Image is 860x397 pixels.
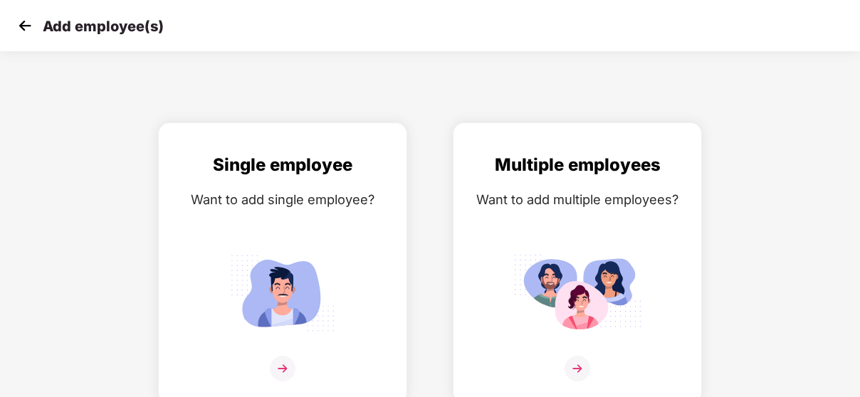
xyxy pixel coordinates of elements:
[219,248,347,337] img: svg+xml;base64,PHN2ZyB4bWxucz0iaHR0cDovL3d3dy53My5vcmcvMjAwMC9zdmciIGlkPSJTaW5nbGVfZW1wbG95ZWUiIH...
[468,152,687,179] div: Multiple employees
[468,189,687,210] div: Want to add multiple employees?
[565,356,590,381] img: svg+xml;base64,PHN2ZyB4bWxucz0iaHR0cDovL3d3dy53My5vcmcvMjAwMC9zdmciIHdpZHRoPSIzNiIgaGVpZ2h0PSIzNi...
[14,15,36,36] img: svg+xml;base64,PHN2ZyB4bWxucz0iaHR0cDovL3d3dy53My5vcmcvMjAwMC9zdmciIHdpZHRoPSIzMCIgaGVpZ2h0PSIzMC...
[513,248,641,337] img: svg+xml;base64,PHN2ZyB4bWxucz0iaHR0cDovL3d3dy53My5vcmcvMjAwMC9zdmciIGlkPSJNdWx0aXBsZV9lbXBsb3llZS...
[173,189,392,210] div: Want to add single employee?
[173,152,392,179] div: Single employee
[270,356,295,381] img: svg+xml;base64,PHN2ZyB4bWxucz0iaHR0cDovL3d3dy53My5vcmcvMjAwMC9zdmciIHdpZHRoPSIzNiIgaGVpZ2h0PSIzNi...
[43,18,164,35] p: Add employee(s)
